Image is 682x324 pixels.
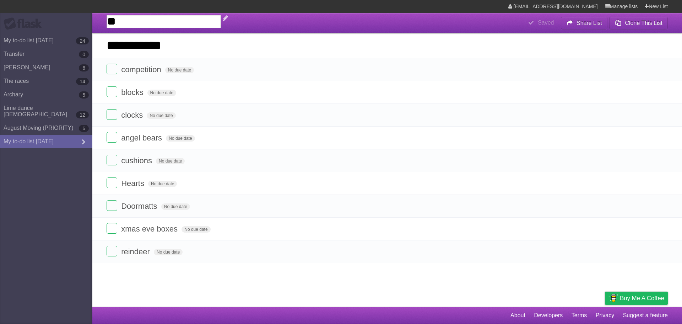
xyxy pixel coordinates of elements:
[147,112,175,119] span: No due date
[625,20,662,26] b: Clone This List
[79,51,89,58] b: 0
[161,203,190,210] span: No due date
[166,135,195,142] span: No due date
[121,88,145,97] span: blocks
[121,179,146,188] span: Hearts
[121,111,145,119] span: clocks
[121,247,152,256] span: reindeer
[147,90,176,96] span: No due date
[121,202,159,211] span: Doormatts
[182,226,210,233] span: No due date
[121,224,179,233] span: xmas eve boxes
[107,109,117,120] label: Done
[572,309,587,322] a: Terms
[107,64,117,74] label: Done
[121,133,164,142] span: angel bears
[608,292,618,304] img: Buy me a coffee
[107,132,117,143] label: Done
[534,309,563,322] a: Developers
[148,181,177,187] span: No due date
[538,20,554,26] b: Saved
[623,309,668,322] a: Suggest a feature
[79,91,89,99] b: 5
[561,17,608,30] button: Share List
[107,177,117,188] label: Done
[165,67,194,73] span: No due date
[79,125,89,132] b: 6
[154,249,183,255] span: No due date
[76,111,89,118] b: 12
[107,246,117,256] label: Done
[156,158,185,164] span: No due date
[76,37,89,44] b: 24
[510,309,525,322] a: About
[107,200,117,211] label: Done
[605,292,668,305] a: Buy me a coffee
[4,17,46,30] div: Flask
[596,309,614,322] a: Privacy
[79,64,89,71] b: 6
[609,17,668,30] button: Clone This List
[577,20,602,26] b: Share List
[107,223,117,234] label: Done
[121,156,154,165] span: cushions
[107,86,117,97] label: Done
[107,155,117,165] label: Done
[121,65,163,74] span: competition
[76,78,89,85] b: 14
[620,292,664,304] span: Buy me a coffee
